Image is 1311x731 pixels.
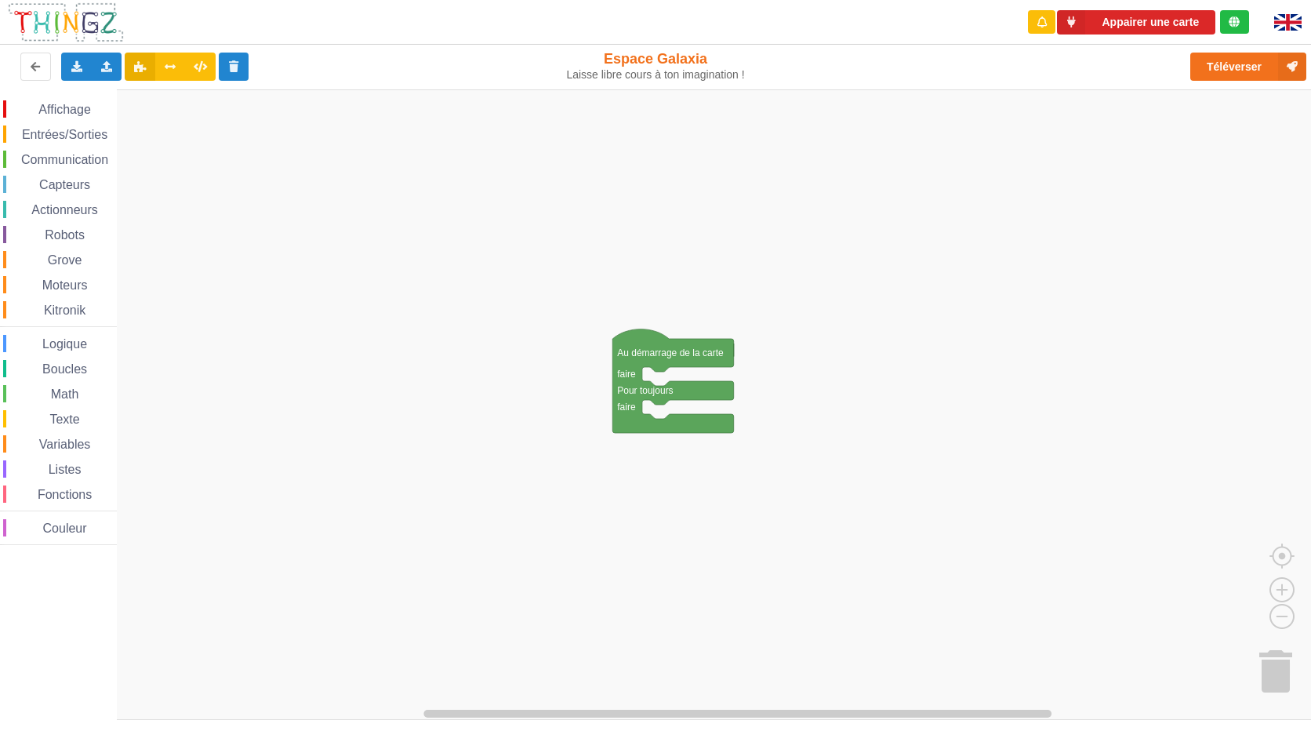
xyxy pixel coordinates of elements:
span: Communication [19,153,111,166]
span: Grove [45,253,85,267]
span: Math [49,387,82,401]
div: Laisse libre cours à ton imagination ! [543,68,769,82]
span: Fonctions [35,488,94,501]
span: Boucles [40,362,89,376]
span: Actionneurs [29,203,100,216]
text: faire [617,402,636,413]
span: Logique [40,337,89,351]
span: Affichage [36,103,93,116]
div: Espace Galaxia [543,50,769,82]
div: Tu es connecté au serveur de création de Thingz [1220,10,1249,34]
span: Entrées/Sorties [20,128,110,141]
span: Texte [47,413,82,426]
text: Pour toujours [617,385,673,396]
span: Capteurs [37,178,93,191]
span: Robots [42,228,87,242]
span: Listes [46,463,84,476]
span: Kitronik [42,304,88,317]
img: thingz_logo.png [7,2,125,43]
button: Appairer une carte [1057,10,1215,35]
span: Couleur [41,522,89,535]
img: gb.png [1274,14,1302,31]
span: Moteurs [40,278,90,292]
span: Variables [37,438,93,451]
text: Au démarrage de la carte [617,347,724,358]
text: faire [617,369,636,380]
button: Téléverser [1190,53,1306,81]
